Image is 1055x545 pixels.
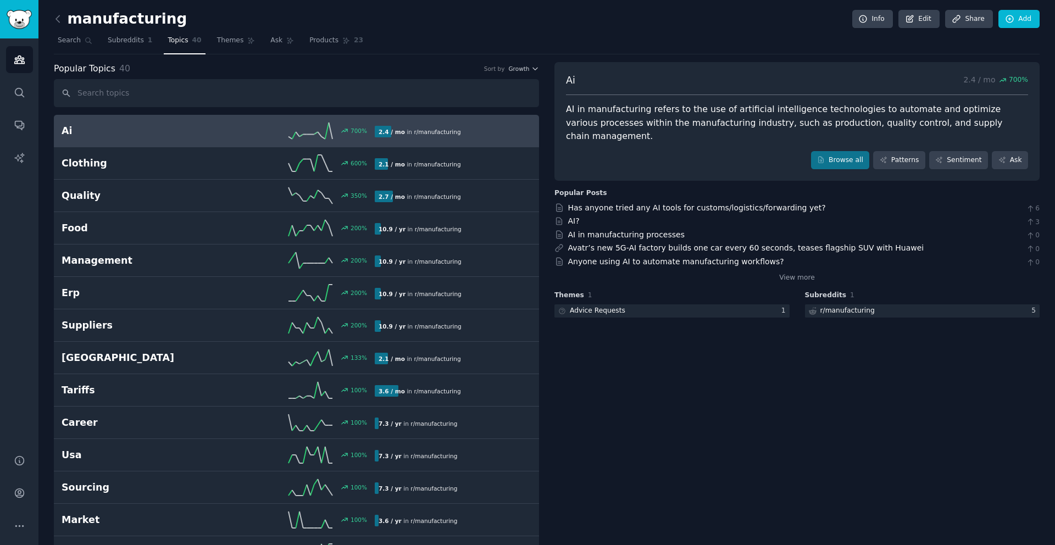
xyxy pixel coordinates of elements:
[62,416,218,430] h2: Career
[351,354,367,362] div: 133 %
[62,513,218,527] h2: Market
[119,63,130,74] span: 40
[379,193,405,200] b: 2.7 / mo
[351,419,367,426] div: 100 %
[414,355,460,362] span: r/ manufacturing
[108,36,144,46] span: Subreddits
[213,32,259,54] a: Themes
[568,216,580,225] a: AI?
[375,353,465,364] div: in
[54,62,115,76] span: Popular Topics
[379,388,405,394] b: 3.6 / mo
[566,103,1028,143] div: AI in manufacturing refers to the use of artificial intelligence technologies to automate and opt...
[484,65,505,73] div: Sort by
[1026,231,1040,241] span: 0
[375,450,461,461] div: in
[62,286,218,300] h2: Erp
[415,291,462,297] span: r/ manufacturing
[379,291,406,297] b: 10.9 / yr
[351,483,367,491] div: 100 %
[58,36,81,46] span: Search
[1026,258,1040,268] span: 0
[415,323,462,330] span: r/ manufacturing
[266,32,298,54] a: Ask
[379,420,402,427] b: 7.3 / yr
[410,485,457,492] span: r/ manufacturing
[945,10,992,29] a: Share
[54,244,539,277] a: Management200%10.9 / yrin r/manufacturing
[54,407,539,439] a: Career100%7.3 / yrin r/manufacturing
[852,10,893,29] a: Info
[168,36,188,46] span: Topics
[192,36,202,46] span: 40
[410,453,457,459] span: r/ manufacturing
[164,32,205,54] a: Topics40
[309,36,338,46] span: Products
[379,518,402,524] b: 3.6 / yr
[62,351,218,365] h2: [GEOGRAPHIC_DATA]
[54,10,187,28] h2: manufacturing
[270,36,282,46] span: Ask
[351,386,367,394] div: 100 %
[351,289,367,297] div: 200 %
[850,291,854,299] span: 1
[62,189,218,203] h2: Quality
[54,342,539,374] a: [GEOGRAPHIC_DATA]133%2.1 / moin r/manufacturing
[568,257,784,266] a: Anyone using AI to automate manufacturing workflows?
[415,226,462,232] span: r/ manufacturing
[379,258,406,265] b: 10.9 / yr
[351,159,367,167] div: 600 %
[379,129,405,135] b: 2.4 / mo
[379,226,406,232] b: 10.9 / yr
[351,451,367,459] div: 100 %
[414,193,460,200] span: r/ manufacturing
[54,79,539,107] input: Search topics
[54,147,539,180] a: Clothing600%2.1 / moin r/manufacturing
[414,129,460,135] span: r/ manufacturing
[54,309,539,342] a: Suppliers200%10.9 / yrin r/manufacturing
[351,321,367,329] div: 200 %
[998,10,1040,29] a: Add
[54,471,539,504] a: Sourcing100%7.3 / yrin r/manufacturing
[7,10,32,29] img: GummySearch logo
[414,388,460,394] span: r/ manufacturing
[54,439,539,471] a: Usa100%7.3 / yrin r/manufacturing
[375,482,461,494] div: in
[54,32,96,54] a: Search
[570,306,625,316] div: Advice Requests
[873,151,925,170] a: Patterns
[415,258,462,265] span: r/ manufacturing
[898,10,940,29] a: Edit
[805,304,1040,318] a: r/manufacturing5
[354,36,363,46] span: 23
[1009,75,1028,85] span: 700 %
[508,65,539,73] button: Growth
[375,320,465,332] div: in
[414,161,460,168] span: r/ manufacturing
[1031,306,1040,316] div: 5
[992,151,1028,170] a: Ask
[306,32,367,54] a: Products23
[379,453,402,459] b: 7.3 / yr
[375,418,461,429] div: in
[351,516,367,524] div: 100 %
[54,374,539,407] a: Tariffs100%3.6 / moin r/manufacturing
[811,151,870,170] a: Browse all
[588,291,592,299] span: 1
[568,230,685,239] a: AI in manufacturing processes
[54,277,539,309] a: Erp200%10.9 / yrin r/manufacturing
[54,212,539,244] a: Food200%10.9 / yrin r/manufacturing
[375,385,465,397] div: in
[104,32,156,54] a: Subreddits1
[54,504,539,536] a: Market100%3.6 / yrin r/manufacturing
[1026,204,1040,214] span: 6
[1026,218,1040,227] span: 3
[379,161,405,168] b: 2.1 / mo
[1026,244,1040,254] span: 0
[62,448,218,462] h2: Usa
[62,254,218,268] h2: Management
[375,255,465,267] div: in
[554,304,790,318] a: Advice Requests1
[62,481,218,494] h2: Sourcing
[375,223,465,235] div: in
